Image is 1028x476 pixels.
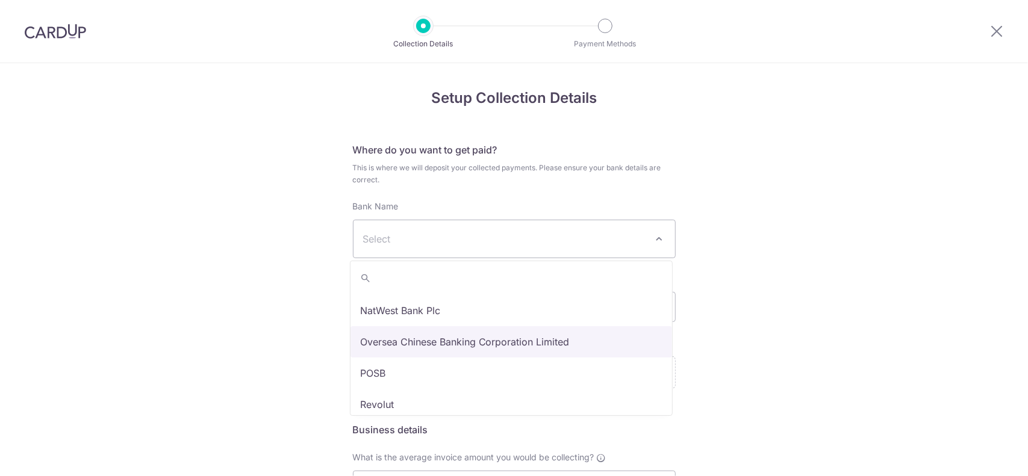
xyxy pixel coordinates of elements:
li: POSB [350,357,672,389]
li: Oversea Chinese Banking Corporation Limited [350,326,672,357]
label: Bank Name [353,200,399,212]
span: Select [363,232,646,246]
p: This is where we will deposit your collected payments. Please ensure your bank details are correct. [353,162,676,186]
h5: Where do you want to get paid? [353,143,676,157]
p: Collection Details [379,38,468,50]
h4: Setup Collection Details [353,87,676,109]
p: Payment Methods [561,38,650,50]
span: What is the average invoice amount you would be collecting? [353,452,594,462]
h5: Business details [353,422,676,437]
img: CardUp [24,24,87,39]
li: NatWest Bank Plc [350,295,672,326]
li: Revolut [350,389,672,420]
